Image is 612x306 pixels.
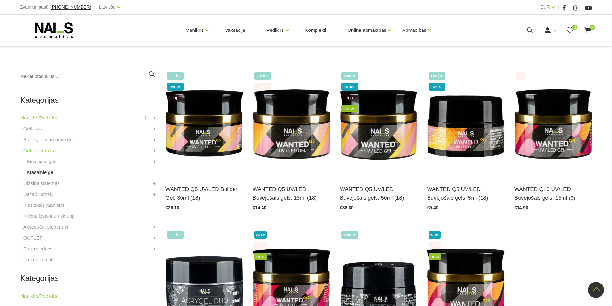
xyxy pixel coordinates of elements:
[167,231,184,239] span: +Video
[340,70,417,177] img: Gels WANTED NAILS cosmetics tehniķu komanda ir radījusi gelu, kas ilgi jau ir katra meistara mekl...
[341,105,358,112] span: new
[23,256,53,264] a: Frēzes, uzgaļi
[429,253,441,260] span: new
[99,3,116,11] a: Latviešu
[23,125,42,133] a: Gēllakas
[514,205,528,210] span: €14.90
[572,25,577,30] span: 0
[340,205,354,210] span: €38.80
[153,223,156,231] a: +
[427,205,438,210] span: €5.40
[153,245,156,253] a: +
[266,17,284,43] a: Pedikīrs
[254,253,267,260] span: new
[514,70,592,177] img: Gels WANTED NAILS cosmetics tehniķu komanda ir radījusi gelu, kas ilgi jau ir katra meistara mekl...
[167,83,184,91] span: wow
[20,3,91,11] div: Zvani un pasūti
[20,114,57,122] a: Manikīrs/Pedikīrs
[23,190,55,198] a: Dažādi līdzekļi
[429,231,441,239] span: wow
[427,70,504,177] img: Gels WANTED NAILS cosmetics tehniķu komanda ir radījusi gelu, kas ilgi jau ir katra meistara mekl...
[584,26,592,34] a: 2
[23,201,65,209] a: Klasiskais manikīrs
[23,223,68,231] a: Aksesuāri, piederumi
[94,3,96,11] span: |
[153,158,156,165] a: +
[427,185,504,202] a: WANTED Q5 UV/LED Būvējošais gels, 5ml (18)
[590,25,595,30] span: 2
[566,26,574,34] a: 0
[254,72,271,80] span: +Video
[144,114,149,122] span: 11
[254,242,267,249] span: top
[20,292,57,300] a: Manikīrs/Pedikīrs
[429,72,445,80] span: +Video
[167,72,184,80] span: +Video
[540,3,550,11] a: EUR
[27,158,57,165] a: Būvējošie gēli
[153,136,156,144] a: +
[253,70,330,177] img: Gels WANTED NAILS cosmetics tehniķu komanda ir radījusi gelu, kas ilgi jau ir katra meistara mekl...
[402,17,426,43] a: Apmācības
[153,190,156,198] a: +
[254,231,267,239] span: wow
[253,205,267,210] span: €14.40
[253,185,330,202] a: WANTED Q5 UV/LED Būvējošais gels, 15ml (18)
[23,136,73,144] a: Bāzes, topi un praimeri
[23,179,60,187] a: Dizaina sistēmas
[23,234,42,242] a: OUTLET
[340,185,417,202] a: WANTED Q5 UV/LED Būvējošais gels, 50ml (18)
[300,15,332,46] a: Komplekti
[514,185,592,202] a: WANTED Q10 UV/LED Būvējošais gels, 15ml (3)
[516,72,525,80] span: top
[341,231,358,239] span: +Video
[23,147,54,154] a: Gēlu sistēmas
[341,72,358,80] span: +Video
[153,234,156,242] a: +
[51,5,91,10] a: [PHONE_NUMBER]
[153,125,156,133] a: +
[23,245,53,253] a: Elektroierīces
[429,83,445,91] span: wow
[165,70,243,177] img: Gels WANTED NAILS cosmetics tehniķu komanda ir radījusi gelu, kas ilgi jau ir katra meistara mekl...
[254,83,271,91] span: top
[165,185,243,202] a: WANTED Q5 UV/LED Builder Gel, 30ml (18)
[27,169,56,176] a: Krāsainie gēli
[165,205,179,210] span: €26.10
[153,147,156,154] a: +
[51,4,91,10] span: [PHONE_NUMBER]
[558,3,559,11] span: |
[429,242,441,249] span: top
[20,274,156,283] h2: Kategorijas
[347,17,386,43] a: Online apmācības
[186,17,204,43] a: Manikīrs
[23,212,74,220] a: Krēmi, losjoni un skrubji
[341,94,358,101] span: top
[20,70,156,83] input: Meklēt produktus ...
[153,179,156,187] a: +
[153,114,156,122] a: +
[20,96,156,104] h2: Kategorijas
[341,83,358,91] span: wow
[167,94,184,101] span: top
[220,15,250,46] a: Vaksācija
